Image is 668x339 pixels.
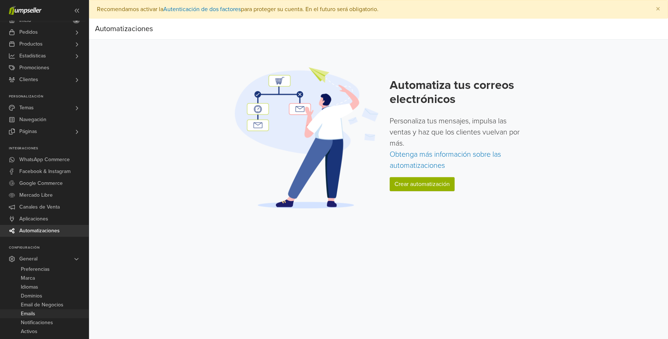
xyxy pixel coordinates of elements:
[19,114,46,126] span: Navegación
[19,201,60,213] span: Canales de Venta
[19,213,48,225] span: Aplicaciones
[21,318,53,327] span: Notificaciones
[19,74,38,86] span: Clientes
[19,126,37,137] span: Páginas
[19,154,70,166] span: WhatsApp Commerce
[19,50,46,62] span: Estadísticas
[390,177,455,191] a: Crear automatización
[21,327,37,336] span: Activos
[232,66,381,209] img: Automation
[19,189,53,201] span: Mercado Libre
[21,283,38,292] span: Idiomas
[21,300,63,309] span: Email de Negocios
[390,78,525,107] h2: Automatiza tus correos electrónicos
[95,21,153,36] div: Automatizaciones
[163,6,241,13] a: Autenticación de dos factores
[9,246,89,250] p: Configuración
[19,102,34,114] span: Temas
[390,150,501,170] a: Obtenga más información sobre las automatizaciones
[390,116,525,171] p: Personaliza tus mensajes, impulsa las ventas y haz que los clientes vuelvan por más.
[19,26,38,38] span: Pedidos
[656,4,660,14] span: ×
[21,292,42,300] span: Dominios
[21,265,50,274] span: Preferencias
[19,225,60,237] span: Automatizaciones
[648,0,668,18] button: Close
[21,274,35,283] span: Marca
[19,166,71,177] span: Facebook & Instagram
[19,253,37,265] span: General
[21,309,35,318] span: Emails
[19,62,49,74] span: Promociones
[19,38,43,50] span: Productos
[19,177,63,189] span: Google Commerce
[9,94,89,99] p: Personalización
[9,146,89,151] p: Integraciones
